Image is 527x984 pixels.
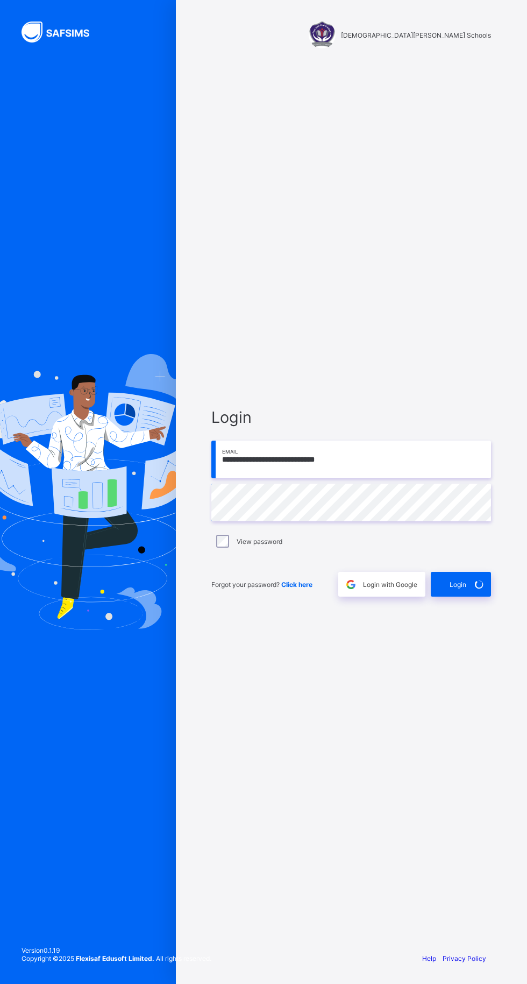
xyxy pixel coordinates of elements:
[341,31,491,39] span: [DEMOGRAPHIC_DATA][PERSON_NAME] Schools
[22,946,211,954] span: Version 0.1.19
[345,578,357,591] img: google.396cfc9801f0270233282035f929180a.svg
[443,954,486,962] a: Privacy Policy
[22,954,211,962] span: Copyright © 2025 All rights reserved.
[211,581,312,589] span: Forgot your password?
[281,581,312,589] a: Click here
[237,537,282,546] label: View password
[211,408,491,427] span: Login
[22,22,102,43] img: SAFSIMS Logo
[422,954,436,962] a: Help
[363,581,417,589] span: Login with Google
[76,954,154,962] strong: Flexisaf Edusoft Limited.
[450,581,466,589] span: Login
